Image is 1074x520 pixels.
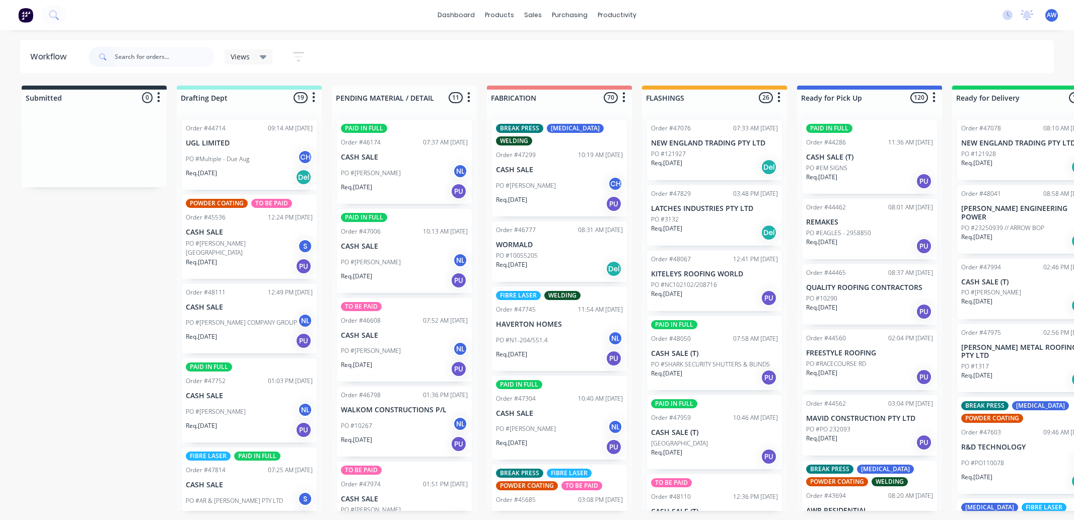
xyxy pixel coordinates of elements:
div: Workflow [30,51,71,63]
div: POWDER COATING [806,477,868,486]
div: PAID IN FULLOrder #4730410:40 AM [DATE]CASH SALEPO #[PERSON_NAME]NLReq.[DATE]PU [492,376,627,460]
div: PU [451,272,467,288]
div: 08:20 AM [DATE] [888,491,933,500]
p: Req. [DATE] [186,332,217,341]
p: PO #10055205 [496,251,538,260]
p: CASH SALE [186,392,313,400]
div: 08:01 AM [DATE] [888,203,933,212]
div: Order #4679801:36 PM [DATE]WALKOM CONSTRUCTIONS P/LPO #10267NLReq.[DATE]PU [337,387,472,457]
div: PU [296,333,312,349]
div: 10:40 AM [DATE] [578,394,623,403]
div: NL [453,416,468,431]
div: Del [761,159,777,175]
div: PAID IN FULL [651,399,697,408]
div: 03:04 PM [DATE] [888,399,933,408]
p: Req. [DATE] [496,438,527,448]
p: CASH SALE (T) [651,349,778,358]
div: PU [451,436,467,452]
p: REMAKES [806,218,933,227]
div: PU [916,434,932,451]
div: NL [453,253,468,268]
p: Req. [DATE] [806,173,837,182]
p: FREESTYLE ROOFING [806,349,933,357]
div: Del [296,169,312,185]
div: 12:41 PM [DATE] [733,255,778,264]
div: 12:49 PM [DATE] [268,288,313,297]
div: Order #46608 [341,316,381,325]
div: Order #4677708:31 AM [DATE]WORMALDPO #10055205Req.[DATE]Del [492,221,627,282]
p: CASH SALE [186,303,313,312]
div: Order #47304 [496,394,536,403]
p: Req. [DATE] [961,371,992,380]
p: Req. [DATE] [961,473,992,482]
p: PO #N1-204/551.4 [496,336,548,345]
p: Req. [DATE] [186,169,217,178]
div: 07:52 AM [DATE] [423,316,468,325]
p: PO #PO110078 [961,459,1004,468]
p: CASH SALE (T) [806,153,933,162]
p: Req. [DATE] [651,224,682,233]
p: Req. [DATE] [651,159,682,168]
p: PO #[PERSON_NAME][GEOGRAPHIC_DATA] [186,239,298,257]
p: CASH SALE (T) [651,428,778,437]
div: Order #44465 [806,268,846,277]
p: Req. [DATE] [496,350,527,359]
p: Req. [DATE] [496,260,527,269]
div: Order #47829 [651,189,691,198]
div: Order #4806712:41 PM [DATE]KITELEYS ROOFING WORLDPO #NC102102/208716Req.[DATE]PU [647,251,782,311]
div: S [298,491,313,506]
p: PO #[PERSON_NAME] [496,181,556,190]
p: CASH SALE (T) [496,510,623,519]
p: PO #RACECOURSE RD [806,359,866,368]
p: Req. [DATE] [651,289,682,299]
div: TO BE PAID [341,466,382,475]
div: 12:36 PM [DATE] [733,492,778,501]
div: BREAK PRESS [806,465,853,474]
p: CASH SALE [341,331,468,340]
div: PAID IN FULLOrder #4617407:37 AM [DATE]CASH SALEPO #[PERSON_NAME]NLReq.[DATE]PU [337,120,472,204]
p: UGL LIMITED [186,139,313,147]
div: Order #47975 [961,328,1001,337]
div: Order #46777 [496,226,536,235]
div: PU [916,369,932,385]
div: PU [761,290,777,306]
div: CH [298,150,313,165]
p: PO #Multiple - Due Aug [186,155,249,164]
div: PAID IN FULLOrder #4775201:03 PM [DATE]CASH SALEPO #[PERSON_NAME]NLReq.[DATE]PU [182,358,317,442]
p: Req. [DATE] [341,272,372,281]
div: products [480,8,519,23]
iframe: Intercom live chat [1040,486,1064,510]
p: PO #[PERSON_NAME] [341,258,401,267]
div: 01:36 PM [DATE] [423,391,468,400]
div: PU [916,304,932,320]
p: PO #SHARK SECURITY SHUTTERS & BLINDS [651,360,770,369]
p: Req. [DATE] [186,421,217,430]
div: POWDER COATING [961,414,1023,423]
div: TO BE PAID [561,481,602,490]
div: POWDER COATING [186,199,248,208]
div: CH [608,176,623,191]
div: 07:33 AM [DATE] [733,124,778,133]
p: PO #10290 [806,294,837,303]
div: Order #44560 [806,334,846,343]
div: 08:31 AM [DATE] [578,226,623,235]
div: 10:13 AM [DATE] [423,227,468,236]
span: Views [231,51,250,62]
p: PO #10267 [341,421,372,430]
div: WELDING [872,477,908,486]
p: Req. [DATE] [806,434,837,443]
div: sales [519,8,547,23]
div: FIBRE LASER [496,291,541,300]
div: Order #47603 [961,428,1001,437]
div: PAID IN FULL [341,124,387,133]
div: Order #48110 [651,492,691,501]
div: NL [453,341,468,356]
div: PAID IN FULL [806,124,852,133]
div: Order #4811112:49 PM [DATE]CASH SALEPO #[PERSON_NAME] COMPANY GROUPNLReq.[DATE]PU [182,284,317,354]
div: 10:19 AM [DATE] [578,151,623,160]
div: Order #46798 [341,391,381,400]
div: PU [916,173,932,189]
p: PO #[PERSON_NAME] [341,169,401,178]
div: Order #47076 [651,124,691,133]
div: PU [296,422,312,438]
